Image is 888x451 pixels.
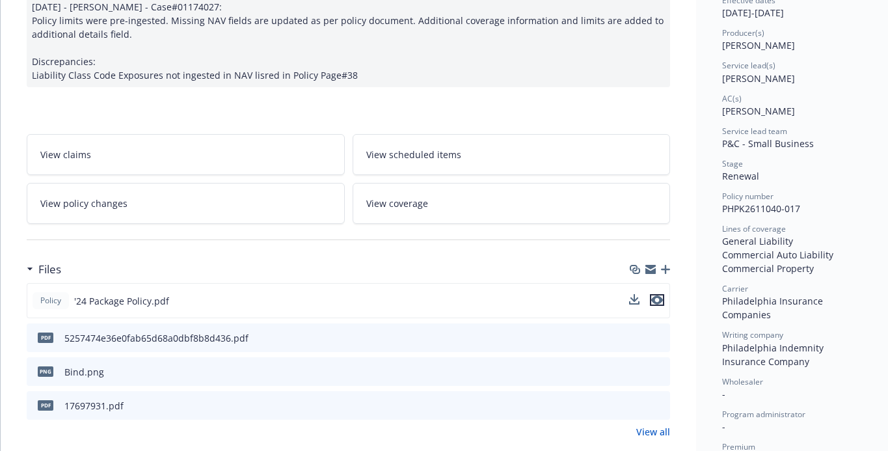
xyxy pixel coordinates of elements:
span: Service lead team [722,126,787,137]
span: Program administrator [722,409,805,420]
span: View coverage [366,197,428,210]
span: Policy number [722,191,774,202]
span: '24 Package Policy.pdf [74,294,169,308]
span: View claims [40,148,91,161]
div: General Liability [722,234,868,248]
span: View policy changes [40,197,128,210]
span: P&C - Small Business [722,137,814,150]
span: pdf [38,400,53,410]
span: - [722,420,725,433]
span: Philadelphia Indemnity Insurance Company [722,342,826,368]
span: png [38,366,53,376]
button: preview file [650,294,664,306]
button: download file [632,399,643,413]
span: Service lead(s) [722,60,775,71]
div: Bind.png [64,365,104,379]
div: 5257474e36e0fab65d68a0dbf8b8d436.pdf [64,331,249,345]
button: download file [629,294,639,305]
button: preview file [653,331,665,345]
span: Writing company [722,329,783,340]
span: Stage [722,158,743,169]
div: Commercial Auto Liability [722,248,868,262]
div: Commercial Property [722,262,868,275]
a: View all [636,425,670,439]
span: Lines of coverage [722,223,786,234]
span: Philadelphia Insurance Companies [722,295,826,321]
span: Renewal [722,170,759,182]
a: View policy changes [27,183,345,224]
button: preview file [653,365,665,379]
span: [PERSON_NAME] [722,39,795,51]
button: preview file [653,399,665,413]
span: pdf [38,333,53,342]
span: Producer(s) [722,27,764,38]
span: Wholesaler [722,376,763,387]
button: download file [632,331,643,345]
div: Files [27,261,61,278]
a: View claims [27,134,345,175]
span: - [722,388,725,400]
span: View scheduled items [366,148,461,161]
button: preview file [650,294,664,308]
a: View scheduled items [353,134,671,175]
button: download file [629,294,639,308]
span: [PERSON_NAME] [722,72,795,85]
span: PHPK2611040-017 [722,202,800,215]
span: [PERSON_NAME] [722,105,795,117]
div: 17697931.pdf [64,399,124,413]
span: Policy [38,295,64,307]
button: download file [632,365,643,379]
a: View coverage [353,183,671,224]
span: AC(s) [722,93,742,104]
h3: Files [38,261,61,278]
span: Carrier [722,283,748,294]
